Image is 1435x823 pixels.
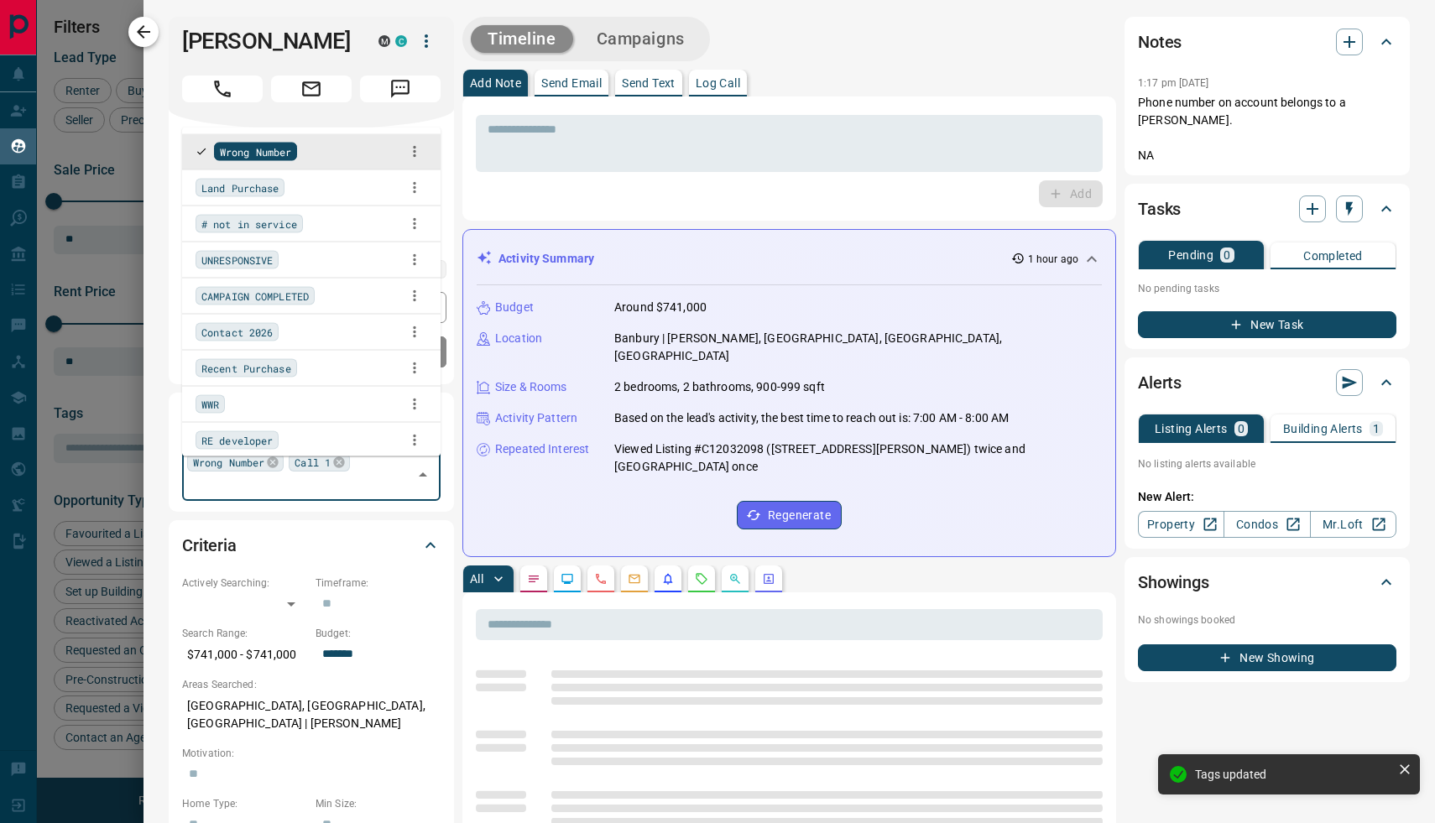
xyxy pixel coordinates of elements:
div: Showings [1138,562,1396,602]
p: Size & Rooms [495,378,567,396]
p: Activity Summary [498,250,594,268]
span: Wrong Number [193,454,264,471]
p: Location [495,330,542,347]
p: 1 hour ago [1028,252,1078,267]
p: Home Type: [182,796,307,811]
p: Areas Searched: [182,677,441,692]
p: 1:17 pm [DATE] [1138,77,1209,89]
p: Pending [1168,249,1213,261]
span: Land Purchase [201,179,279,195]
p: 1 [1373,423,1380,435]
svg: Lead Browsing Activity [561,572,574,586]
p: New Alert: [1138,488,1396,506]
h2: Showings [1138,569,1209,596]
p: Motivation: [182,746,441,761]
p: Timeframe: [316,576,441,591]
p: No showings booked [1138,612,1396,628]
span: CAMPAIGN COMPLETED [201,287,309,304]
span: Message [360,76,441,102]
p: 2 bedrooms, 2 bathrooms, 900-999 sqft [614,378,825,396]
div: Notes [1138,22,1396,62]
span: UNRESPONSIVE [201,251,273,268]
span: # not in service [201,215,297,232]
p: Repeated Interest [495,440,589,458]
span: Call [182,76,263,102]
div: Activity Summary1 hour ago [477,243,1102,274]
h2: Tasks [1138,195,1181,222]
a: Mr.Loft [1310,511,1396,538]
button: Timeline [471,25,573,53]
p: Listing Alerts [1155,423,1228,435]
h1: [PERSON_NAME] [182,28,353,55]
p: $741,000 - $741,000 [182,641,307,669]
div: condos.ca [395,35,407,47]
p: Min Size: [316,796,441,811]
p: Add Note [470,77,521,89]
span: Email [271,76,352,102]
svg: Requests [695,572,708,586]
p: Activity Pattern [495,409,577,427]
p: Budget [495,299,534,316]
div: Tasks [1138,189,1396,229]
h2: Notes [1138,29,1182,55]
div: Call 1 [289,453,350,471]
p: Banbury | [PERSON_NAME], [GEOGRAPHIC_DATA], [GEOGRAPHIC_DATA], [GEOGRAPHIC_DATA] [614,330,1102,365]
div: Tags updated [1195,768,1391,781]
p: Phone number on account belongs to a [PERSON_NAME]. NA [1138,94,1396,164]
svg: Agent Actions [762,572,775,586]
h2: Alerts [1138,369,1182,396]
p: No listing alerts available [1138,456,1396,471]
span: Wrong Number [220,143,291,159]
p: Around $741,000 [614,299,707,316]
button: Close [411,463,435,487]
h2: Criteria [182,532,237,559]
svg: Emails [628,572,641,586]
p: Budget: [316,626,441,641]
p: [GEOGRAPHIC_DATA], [GEOGRAPHIC_DATA], [GEOGRAPHIC_DATA] | [PERSON_NAME] [182,692,441,737]
div: mrloft.ca [378,35,390,47]
p: Viewed Listing #C12032098 ([STREET_ADDRESS][PERSON_NAME]) twice and [GEOGRAPHIC_DATA] once [614,440,1102,476]
p: 0 [1224,249,1230,261]
svg: Opportunities [728,572,742,586]
p: Send Email [541,77,602,89]
p: Based on the lead's activity, the best time to reach out is: 7:00 AM - 8:00 AM [614,409,1009,427]
span: RE developer [201,431,273,448]
span: Contact 2026 [201,323,273,340]
button: Campaigns [580,25,702,53]
button: Regenerate [737,501,842,529]
p: Actively Searching: [182,576,307,591]
p: Search Range: [182,626,307,641]
button: New Task [1138,311,1396,338]
p: Log Call [696,77,740,89]
p: No pending tasks [1138,276,1396,301]
div: Wrong Number [187,453,284,471]
svg: Notes [527,572,540,586]
svg: Listing Alerts [661,572,675,586]
span: Recent Purchase [201,359,291,376]
p: Completed [1303,250,1363,262]
div: Criteria [182,525,441,565]
span: Call 1 [295,454,331,471]
p: 0 [1238,423,1245,435]
p: Send Text [622,77,676,89]
a: Condos [1224,511,1310,538]
p: Building Alerts [1283,423,1363,435]
svg: Calls [594,572,608,586]
p: All [470,573,483,585]
a: Property [1138,511,1224,538]
span: WWR [201,395,219,412]
div: Alerts [1138,362,1396,403]
button: New Showing [1138,644,1396,671]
